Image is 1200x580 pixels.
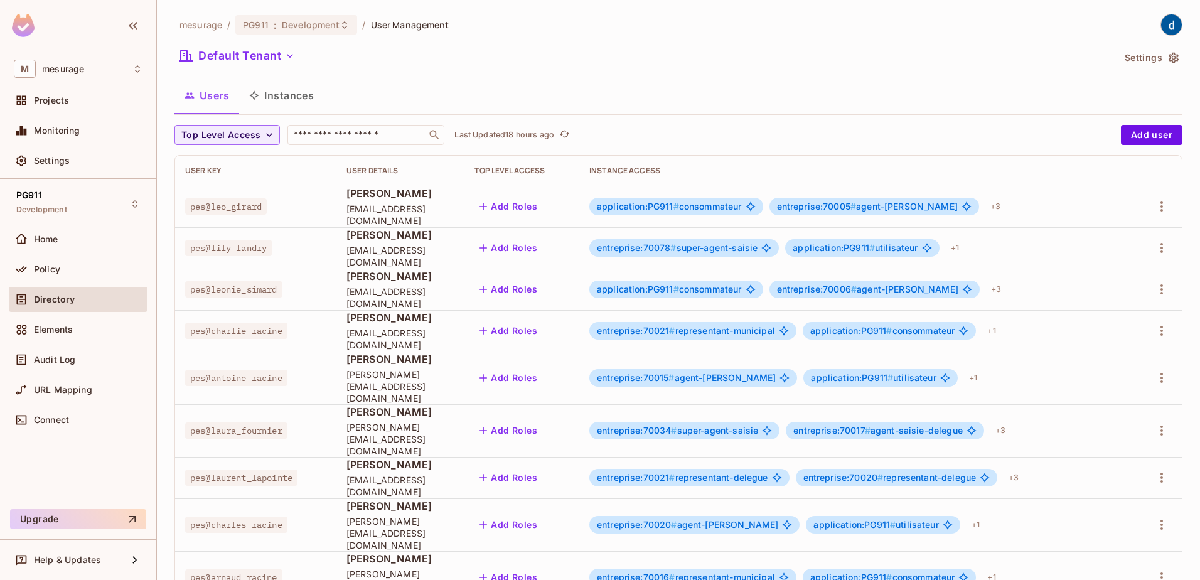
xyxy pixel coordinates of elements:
span: # [890,519,896,530]
span: : [273,20,277,30]
span: super-agent-saisie [597,426,758,436]
span: # [673,284,679,294]
div: + 1 [946,238,964,258]
button: Add Roles [474,196,542,217]
button: Add Roles [474,368,542,388]
span: pes@charles_racine [185,517,287,533]
span: [PERSON_NAME] [346,405,454,419]
span: # [877,472,883,483]
span: consommateur [597,201,742,212]
img: SReyMgAAAABJRU5ErkJggg== [12,14,35,37]
div: + 1 [967,515,985,535]
div: + 3 [985,196,1005,217]
span: # [851,284,857,294]
span: super-agent-saisie [597,243,758,253]
span: Connect [34,415,69,425]
span: pes@laura_fournier [185,422,287,439]
button: Add Roles [474,468,542,488]
span: pes@lily_landry [185,240,272,256]
span: [EMAIL_ADDRESS][DOMAIN_NAME] [346,203,454,227]
span: pes@leo_girard [185,198,267,215]
span: [PERSON_NAME] [346,269,454,283]
button: Users [174,80,239,111]
span: entreprise:70021 [597,472,675,483]
div: + 1 [964,368,982,388]
span: pes@leonie_simard [185,281,282,298]
span: [EMAIL_ADDRESS][DOMAIN_NAME] [346,244,454,268]
span: [EMAIL_ADDRESS][DOMAIN_NAME] [346,327,454,351]
button: Add Roles [474,421,542,441]
span: representant-municipal [597,326,775,336]
span: [PERSON_NAME] [346,352,454,366]
span: pes@charlie_racine [185,323,287,339]
button: Upgrade [10,509,146,529]
div: + 3 [1004,468,1024,488]
span: # [671,425,677,436]
span: [PERSON_NAME] [346,552,454,566]
span: application:PG911 [793,242,875,253]
span: M [14,60,36,78]
span: entreprise:70020 [803,472,884,483]
span: agent-[PERSON_NAME] [597,373,776,383]
span: refresh [559,129,570,141]
span: # [673,201,679,212]
button: Settings [1120,48,1182,68]
span: Monitoring [34,126,80,136]
span: Projects [34,95,69,105]
span: Policy [34,264,60,274]
span: [EMAIL_ADDRESS][DOMAIN_NAME] [346,286,454,309]
span: Elements [34,325,73,335]
li: / [227,19,230,31]
div: + 3 [986,279,1006,299]
button: refresh [557,127,572,142]
span: Help & Updates [34,555,101,565]
span: entreprise:70017 [793,425,871,436]
span: agent-[PERSON_NAME] [597,520,778,530]
p: Last Updated 18 hours ago [454,130,554,140]
span: # [869,242,875,253]
span: representant-delegue [803,473,977,483]
button: Top Level Access [174,125,280,145]
span: # [668,372,674,383]
span: representant-delegue [597,473,768,483]
span: [PERSON_NAME] [346,311,454,325]
span: entreprise:70078 [597,242,677,253]
span: # [669,472,675,483]
span: the active workspace [179,19,222,31]
span: # [850,201,856,212]
span: agent-[PERSON_NAME] [777,201,958,212]
span: PG911 [16,190,42,200]
span: PG911 [243,19,269,31]
span: pes@antoine_racine [185,370,287,386]
span: Settings [34,156,70,166]
div: Top Level Access [474,166,569,176]
span: [PERSON_NAME][EMAIL_ADDRESS][DOMAIN_NAME] [346,421,454,457]
button: Instances [239,80,324,111]
span: # [671,519,677,530]
button: Default Tenant [174,46,300,66]
span: [PERSON_NAME][EMAIL_ADDRESS][DOMAIN_NAME] [346,368,454,404]
span: [PERSON_NAME] [346,186,454,200]
span: Workspace: mesurage [42,64,84,74]
span: entreprise:70021 [597,325,675,336]
span: Directory [34,294,75,304]
div: + 3 [990,421,1010,441]
span: pes@laurent_lapointe [185,470,297,486]
span: entreprise:70034 [597,425,677,436]
span: agent-[PERSON_NAME] [777,284,958,294]
span: entreprise:70015 [597,372,675,383]
span: # [887,372,893,383]
img: dev 911gcl [1161,14,1182,35]
span: # [670,242,676,253]
span: utilisateur [811,373,936,383]
span: URL Mapping [34,385,92,395]
li: / [362,19,365,31]
span: agent-saisie-delegue [793,426,963,436]
span: application:PG911 [813,519,896,530]
span: Development [16,205,67,215]
span: application:PG911 [597,284,679,294]
span: [PERSON_NAME][EMAIL_ADDRESS][DOMAIN_NAME] [346,515,454,551]
span: Click to refresh data [554,127,572,142]
span: [PERSON_NAME] [346,458,454,471]
span: Audit Log [34,355,75,365]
